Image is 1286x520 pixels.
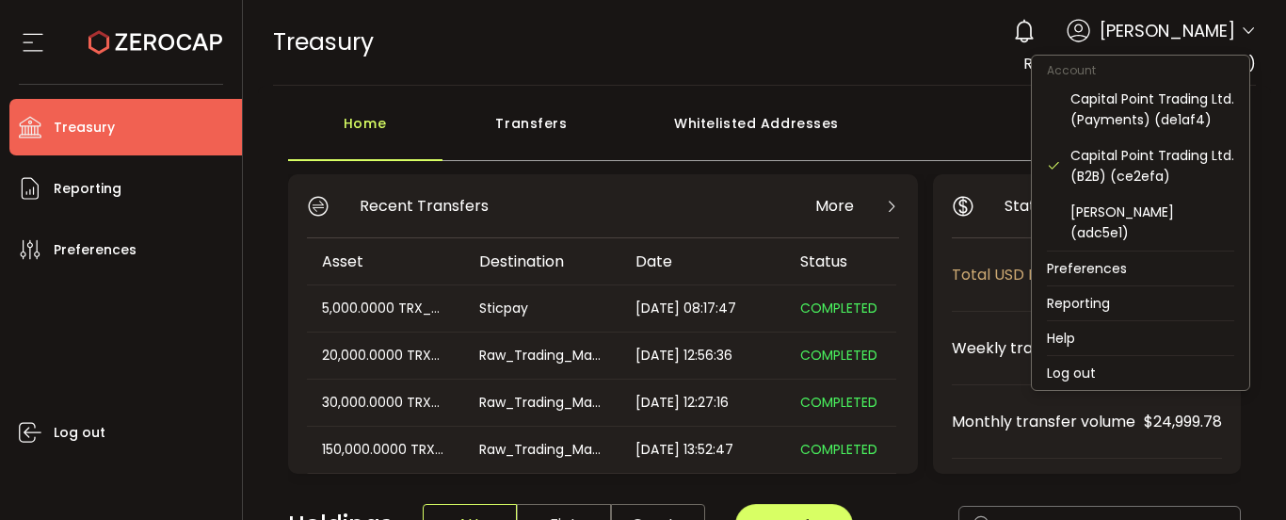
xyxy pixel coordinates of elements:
div: 150,000.0000 TRX_USDT_S2UZ [307,439,462,461]
span: Treasury [273,25,374,58]
li: Reporting [1032,286,1249,320]
div: [DATE] 13:52:47 [620,439,785,461]
div: [DATE] 12:56:36 [620,345,785,366]
span: COMPLETED [800,299,877,317]
div: Capital Point Trading Ltd. (Payments) (de1af4) [1070,89,1234,130]
li: Help [1032,321,1249,355]
div: Transfers [442,105,621,161]
span: Log out [54,419,105,447]
span: Monthly transfer volume [952,410,1144,433]
span: Recent Transfers [360,194,489,218]
div: Raw_Trading_Mauritius_Dolphin_Wallet_USDT [464,439,619,461]
div: Destination [464,251,620,272]
span: COMPLETED [800,346,877,365]
div: [DATE] 12:27:16 [620,392,785,414]
div: 5,000.0000 TRX_USDT_S2UZ [307,298,462,319]
span: Total USD NAV [952,263,1140,286]
div: Whitelisted Addresses [621,105,892,161]
div: Status [785,251,896,272]
div: Raw_Trading_Mauritius_Dolphin_Wallet_USDT [464,392,619,414]
div: [PERSON_NAME] (adc5e1) [1070,202,1234,243]
span: COMPLETED [800,393,877,412]
span: More [815,194,854,218]
span: Account [1032,62,1111,78]
span: Preferences [54,236,137,264]
div: Raw_Trading_Mauritius_Dolphin_Wallet_USDT [464,345,619,366]
div: Capital Point Trading Ltd. (B2B) (ce2efa) [1070,145,1234,187]
div: Home [288,105,442,161]
span: Treasury [54,114,115,141]
div: Asset [307,251,464,272]
span: [PERSON_NAME] [1100,18,1235,43]
div: Date [620,251,785,272]
li: Preferences [1032,252,1249,285]
span: COMPLETED [800,440,877,459]
div: 30,000.0000 TRX_USDT_S2UZ [307,392,462,414]
li: Log out [1032,356,1249,390]
span: Raw Trading Mauritius Ltd (B2B) [1023,53,1256,74]
div: [DATE] 08:17:47 [620,298,785,319]
span: Weekly transfer volume [952,336,1182,360]
div: 20,000.0000 TRX_USDT_S2UZ [307,345,462,366]
span: Reporting [54,175,121,203]
iframe: Chat Widget [1067,317,1286,520]
div: Sticpay [464,298,619,319]
span: Statistics [1005,194,1072,218]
